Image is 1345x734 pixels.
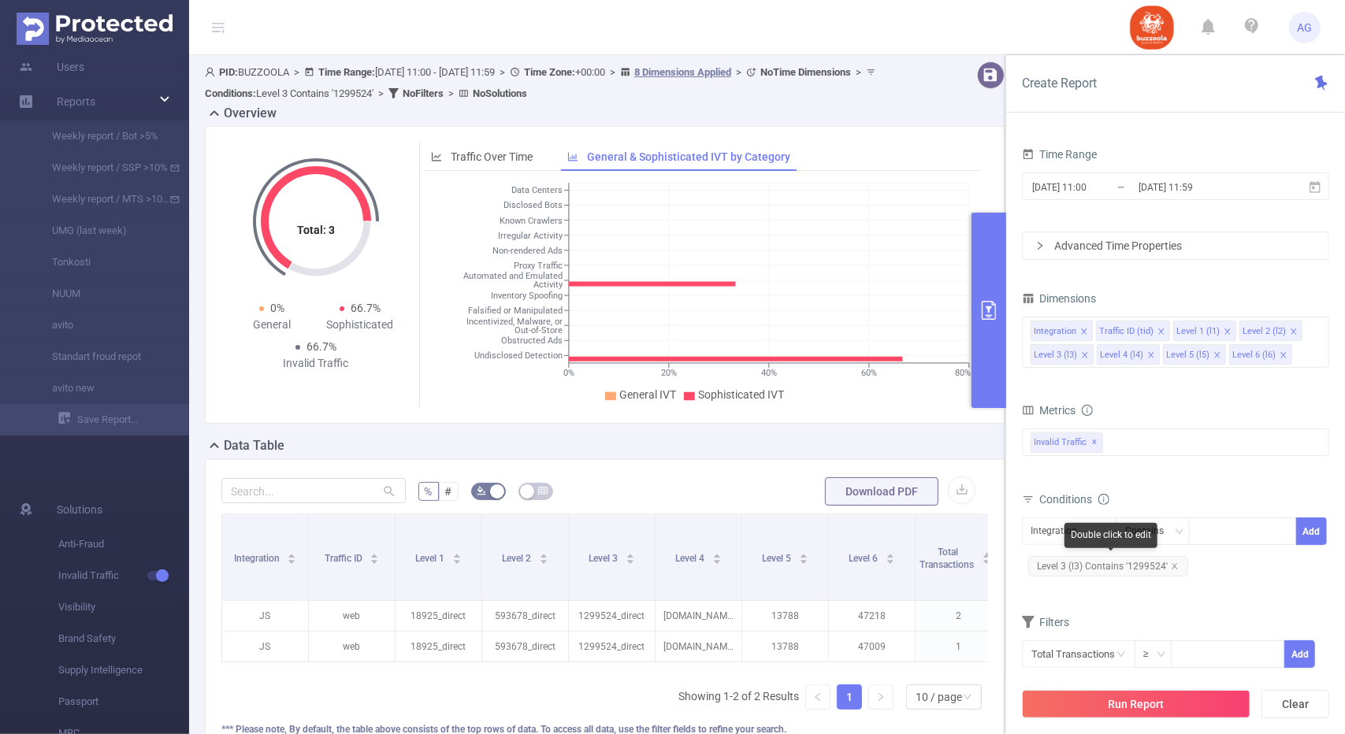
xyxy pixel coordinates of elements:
span: > [495,66,510,78]
i: icon: close [1147,351,1155,361]
a: Weekly report / MTS >10% [32,183,170,215]
div: Level 1 (l1) [1176,321,1220,342]
p: 1299524_direct [569,632,655,662]
span: Time Range [1022,148,1097,161]
a: Standart froud repot [32,341,170,373]
tspan: Total: 3 [297,224,335,236]
div: Level 4 (l4) [1100,345,1143,365]
div: Sort [712,551,722,561]
tspan: Non-rendered Ads [492,246,563,256]
i: icon: table [538,486,548,495]
tspan: Out-of-Store [515,325,563,335]
li: Next Page [868,684,894,710]
tspan: 60% [861,368,877,378]
span: General & Sophisticated IVT by Category [587,150,790,163]
span: AG [1298,12,1313,43]
span: 66.7% [307,340,336,353]
div: Sort [539,551,548,561]
span: > [851,66,866,78]
b: Conditions : [205,87,256,99]
span: BUZZOOLA [DATE] 11:00 - [DATE] 11:59 +00:00 [205,66,880,99]
span: Dimensions [1022,292,1096,305]
tspan: Obstructed Ads [501,336,563,347]
a: 1 [838,685,861,709]
tspan: 20% [661,368,677,378]
tspan: 80% [955,368,971,378]
button: Run Report [1022,690,1250,718]
div: Level 2 (l2) [1243,321,1286,342]
div: Contains [1125,518,1175,544]
li: Previous Page [805,684,830,710]
tspan: 0% [563,368,574,378]
span: % [425,485,433,498]
p: 1299524_direct [569,601,655,631]
i: icon: user [205,67,219,77]
p: JS [222,632,308,662]
p: 13788 [742,632,828,662]
span: > [444,87,459,99]
li: Level 5 (l5) [1163,344,1226,365]
div: Sort [287,551,296,561]
i: icon: caret-up [452,551,461,556]
i: icon: line-chart [431,151,442,162]
input: Start date [1031,176,1158,198]
p: JS [222,601,308,631]
a: Weekly report / SSP >10% [32,152,170,183]
h2: Overview [224,104,277,123]
b: No Solutions [473,87,527,99]
tspan: Incentivized, Malware, or [466,317,563,327]
input: Search... [221,478,406,503]
span: Sophisticated IVT [698,388,784,401]
i: icon: bar-chart [567,151,578,162]
i: icon: caret-down [886,558,894,562]
i: icon: down [1175,527,1184,538]
p: 47009 [829,632,915,662]
p: 1 [916,632,1001,662]
span: 66.7% [351,302,381,314]
div: General [228,317,316,333]
div: Level 3 (l3) [1034,345,1077,365]
div: Sophisticated [316,317,404,333]
div: ≥ [1143,641,1160,667]
p: web [309,632,395,662]
i: Filter menu [979,514,1001,600]
div: Integration [1034,321,1076,342]
i: icon: down [963,692,972,703]
h2: Data Table [224,436,284,455]
tspan: 40% [761,368,777,378]
span: Reports [57,95,95,108]
i: icon: caret-down [288,558,296,562]
i: icon: close [1224,328,1232,337]
i: icon: close [1290,328,1298,337]
p: 2 [916,601,1001,631]
i: icon: down [1157,650,1166,661]
span: Anti-Fraud [58,528,189,560]
i: icon: right [1035,241,1045,250]
span: Create Report [1022,76,1097,91]
span: Level 2 [502,553,533,564]
span: Level 3 Contains '1299524' [205,87,373,99]
div: Sort [370,551,379,561]
a: NUUM [32,278,170,310]
i: icon: caret-down [539,558,548,562]
div: icon: rightAdvanced Time Properties [1023,232,1328,259]
li: 1 [837,684,862,710]
tspan: Data Centers [511,186,563,196]
button: Add [1284,640,1315,668]
div: Integration [1031,518,1088,544]
b: Time Range: [318,66,375,78]
span: Solutions [57,494,102,525]
span: Level 4 [675,553,707,564]
i: icon: caret-up [886,551,894,556]
i: icon: bg-colors [477,486,486,495]
span: ✕ [1092,433,1098,452]
li: Level 1 (l1) [1173,321,1236,341]
p: 593678_direct [482,601,568,631]
li: Integration [1031,321,1093,341]
i: icon: caret-up [712,551,721,556]
p: 18925_direct [396,632,481,662]
button: Add [1296,517,1327,545]
a: avito new [32,373,170,404]
p: 13788 [742,601,828,631]
span: Passport [58,686,189,717]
